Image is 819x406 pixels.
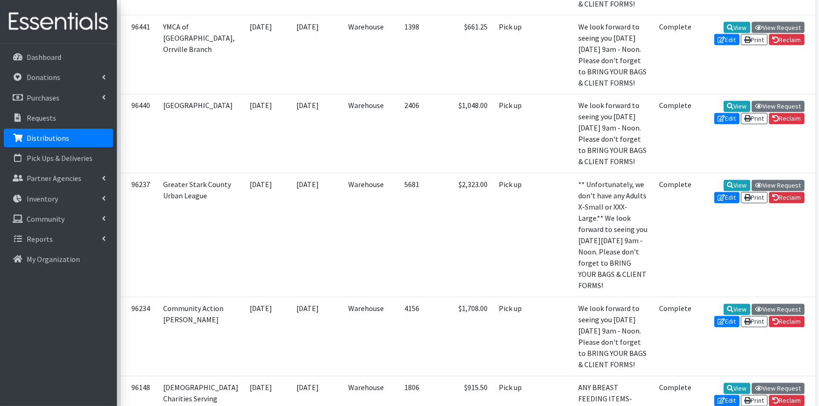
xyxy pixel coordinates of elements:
td: [DATE] [291,173,343,297]
p: Partner Agencies [27,174,81,183]
a: Reclaim [769,113,805,124]
a: Community [4,210,113,228]
td: 4156 [390,297,425,376]
a: Purchases [4,88,113,107]
p: Dashboard [27,52,61,62]
a: Edit [714,34,740,45]
a: Distributions [4,129,113,147]
p: Inventory [27,194,58,203]
a: View Request [752,383,805,394]
a: View Request [752,180,805,191]
a: View [724,304,750,315]
a: Partner Agencies [4,169,113,188]
a: Print [741,34,768,45]
td: Pick up [494,15,532,94]
a: Edit [714,113,740,124]
td: $1,708.00 [425,297,494,376]
td: Complete [654,15,697,94]
td: [DATE] [291,94,343,173]
td: [DATE] [291,15,343,94]
td: 5681 [390,173,425,297]
a: My Organization [4,250,113,268]
a: Reclaim [769,316,805,327]
td: 96440 [121,94,158,173]
td: Complete [654,173,697,297]
td: [DATE] [291,297,343,376]
td: Greater Stark County Urban League [158,173,244,297]
a: Inventory [4,189,113,208]
td: Warehouse [343,94,390,173]
a: View [724,383,750,394]
a: Print [741,316,768,327]
a: View [724,180,750,191]
img: HumanEssentials [4,6,113,37]
a: Print [741,113,768,124]
td: Community Action [PERSON_NAME] [158,297,244,376]
td: 1398 [390,15,425,94]
p: Community [27,214,65,224]
td: [DATE] [244,173,291,297]
td: Pick up [494,297,532,376]
a: Edit [714,316,740,327]
a: View Request [752,304,805,315]
td: [GEOGRAPHIC_DATA] [158,94,244,173]
a: Reclaim [769,34,805,45]
td: We look forward to seeing you [DATE][DATE] 9am - Noon. Please don't forget to BRING YOUR BAGS & C... [573,297,654,376]
td: Warehouse [343,173,390,297]
td: Warehouse [343,15,390,94]
a: Reclaim [769,192,805,203]
td: $661.25 [425,15,494,94]
p: Reports [27,234,53,244]
a: View Request [752,101,805,112]
td: Complete [654,94,697,173]
td: 96441 [121,15,158,94]
a: Reports [4,230,113,248]
td: $2,323.00 [425,173,494,297]
p: Purchases [27,93,59,102]
td: Complete [654,297,697,376]
p: My Organization [27,254,80,264]
td: 2406 [390,94,425,173]
td: [DATE] [244,94,291,173]
td: We look forward to seeing you [DATE][DATE] 9am - Noon. Please don't forget to BRING YOUR BAGS & C... [573,15,654,94]
a: Edit [714,192,740,203]
td: [DATE] [244,297,291,376]
a: View Request [752,22,805,33]
td: Warehouse [343,297,390,376]
td: [DATE] [244,15,291,94]
p: Pick Ups & Deliveries [27,153,93,163]
a: View [724,22,750,33]
a: Donations [4,68,113,87]
a: Pick Ups & Deliveries [4,149,113,167]
td: YMCA of [GEOGRAPHIC_DATA], Orrville Branch [158,15,244,94]
a: Print [741,192,768,203]
td: Pick up [494,94,532,173]
td: Pick up [494,173,532,297]
p: Donations [27,72,60,82]
td: We look forward to seeing you [DATE][DATE] 9am - Noon. Please don't forget to BRING YOUR BAGS & C... [573,94,654,173]
p: Distributions [27,133,69,143]
p: Requests [27,113,56,123]
td: $1,048.00 [425,94,494,173]
a: Requests [4,109,113,127]
a: Dashboard [4,48,113,66]
a: View [724,101,750,112]
td: 96234 [121,297,158,376]
td: ** Unfortunately, we don't have any Adults X-Small or XXX-Large.** We look forward to seeing you ... [573,173,654,297]
td: 96237 [121,173,158,297]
